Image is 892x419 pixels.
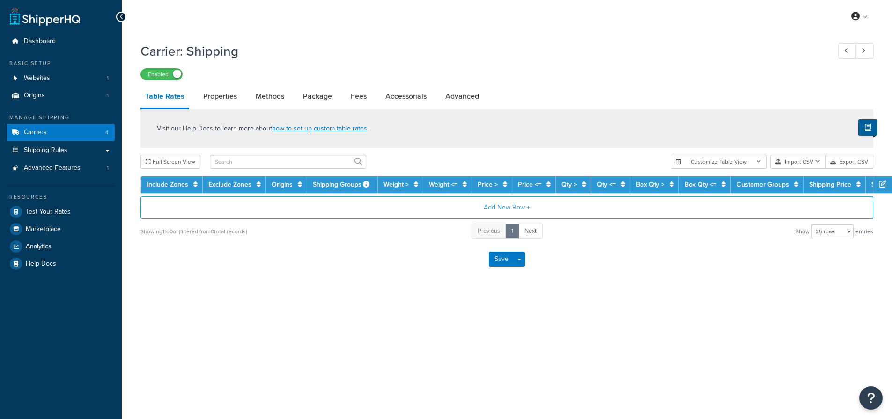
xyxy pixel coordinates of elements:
span: entries [855,225,873,238]
button: Import CSV [770,155,826,169]
span: Marketplace [26,225,61,233]
a: Carriers4 [7,124,115,141]
span: Carriers [24,129,47,137]
a: Include Zones [147,180,188,189]
a: Shipping Rules [7,142,115,159]
a: Analytics [7,238,115,255]
button: Open Resource Center [859,386,883,410]
span: Next [524,226,537,235]
a: Origins1 [7,87,115,104]
span: 4 [105,129,109,137]
button: Export CSV [826,155,873,169]
button: Save [489,252,514,267]
a: Next [518,224,543,239]
a: Help Docs [7,255,115,272]
span: Help Docs [26,260,56,268]
a: Box Qty > [636,180,664,189]
a: Table Rates [140,85,189,109]
a: Qty > [561,180,577,189]
a: Exclude Zones [208,180,251,189]
a: Advanced Features1 [7,159,115,177]
a: Package [298,85,337,108]
button: Full Screen View [140,155,200,169]
span: Test Your Rates [26,208,71,216]
label: Enabled [141,69,182,80]
a: Origins [272,180,293,189]
a: Marketplace [7,221,115,238]
span: Analytics [26,243,52,251]
a: Advanced [441,85,484,108]
span: Previous [478,226,500,235]
button: Add New Row + [140,196,873,219]
a: Next Record [855,43,874,59]
a: Customer Groups [737,180,789,189]
a: Weight > [383,180,409,189]
a: Previous [472,224,506,239]
a: Price <= [518,180,541,189]
a: Fees [346,85,371,108]
a: Accessorials [381,85,431,108]
a: Properties [199,85,242,108]
li: Carriers [7,124,115,141]
a: Qty <= [597,180,616,189]
th: Shipping Groups [307,176,378,193]
span: Dashboard [24,37,56,45]
span: Shipping Rules [24,146,67,154]
a: Dashboard [7,33,115,50]
span: Websites [24,74,50,82]
a: Shipping Price [809,180,851,189]
a: Weight <= [429,180,457,189]
span: 1 [107,164,109,172]
div: Showing 1 to 0 of (filtered from 0 total records) [140,225,247,238]
button: Show Help Docs [858,119,877,136]
div: Resources [7,193,115,201]
span: 1 [107,92,109,100]
li: Origins [7,87,115,104]
span: 1 [107,74,109,82]
div: Manage Shipping [7,114,115,122]
p: Visit our Help Docs to learn more about . [157,123,369,134]
a: how to set up custom table rates [272,123,367,133]
a: Box Qty <= [685,180,716,189]
div: Basic Setup [7,59,115,67]
a: Methods [251,85,289,108]
a: 1 [505,224,519,239]
a: Websites1 [7,70,115,87]
li: Advanced Features [7,159,115,177]
span: Advanced Features [24,164,81,172]
span: Origins [24,92,45,100]
input: Search [210,155,366,169]
button: Customize Table View [671,155,767,169]
h1: Carrier: Shipping [140,42,821,60]
span: Show [796,225,810,238]
li: Websites [7,70,115,87]
a: Test Your Rates [7,203,115,220]
a: Previous Record [838,43,856,59]
a: Price > [478,180,498,189]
